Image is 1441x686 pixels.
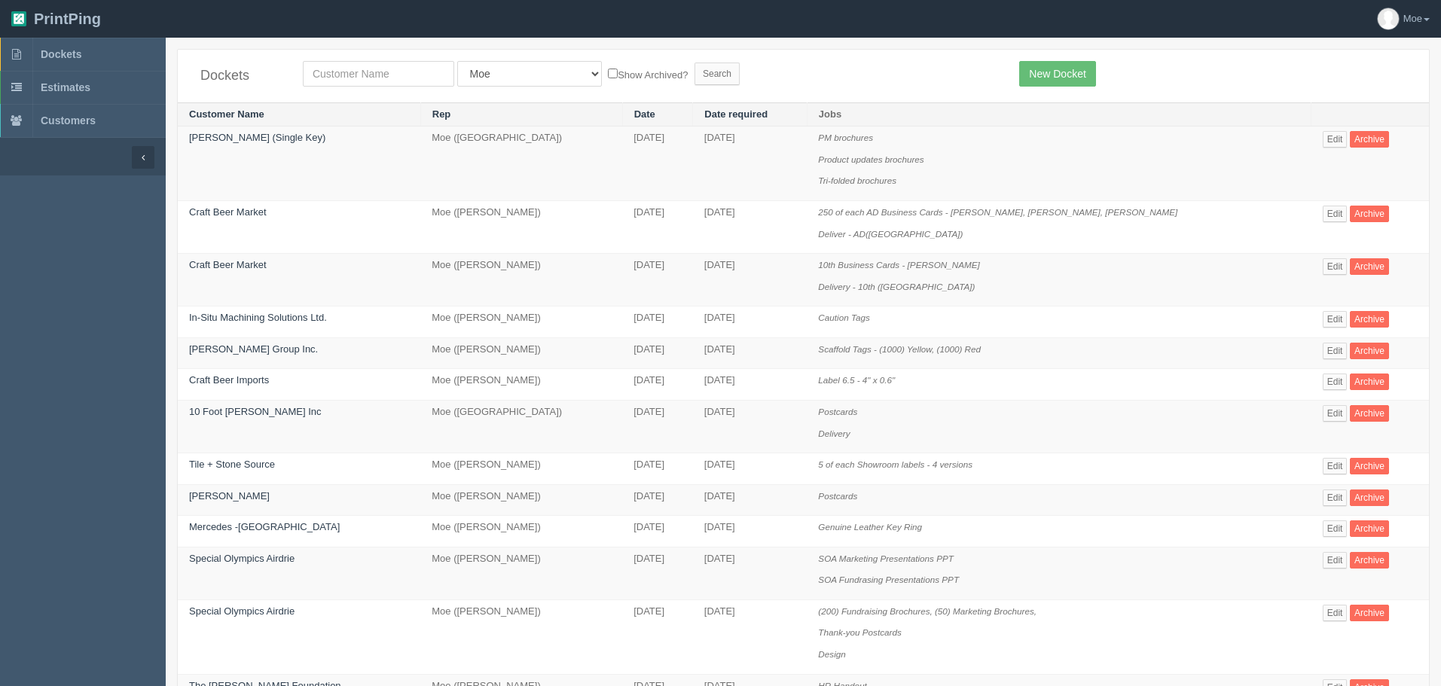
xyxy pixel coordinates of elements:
a: Edit [1323,605,1348,621]
td: [DATE] [693,254,808,306]
td: Moe ([PERSON_NAME]) [420,337,622,369]
td: [DATE] [622,453,693,485]
td: [DATE] [622,484,693,516]
td: [DATE] [622,400,693,453]
td: [DATE] [693,484,808,516]
td: Moe ([PERSON_NAME]) [420,516,622,547]
a: Edit [1323,489,1348,506]
i: Genuine Leather Key Ring [818,522,922,532]
a: Date required [704,108,768,120]
a: Mercedes -[GEOGRAPHIC_DATA] [189,521,340,532]
a: Archive [1350,131,1389,148]
td: [DATE] [622,369,693,401]
i: Product updates brochures [818,154,924,164]
a: Archive [1350,520,1389,537]
td: [DATE] [622,254,693,306]
a: Archive [1350,405,1389,422]
input: Search [695,63,740,85]
td: [DATE] [693,306,808,338]
a: Customer Name [189,108,264,120]
i: 250 of each AD Business Cards - [PERSON_NAME], [PERSON_NAME], [PERSON_NAME] [818,207,1177,217]
td: [DATE] [693,599,808,674]
i: 5 of each Showroom labels - 4 versions [818,459,972,469]
input: Customer Name [303,61,454,87]
td: [DATE] [693,400,808,453]
a: Craft Beer Market [189,206,267,218]
span: Dockets [41,48,81,60]
i: Postcards [818,407,857,416]
h4: Dockets [200,69,280,84]
i: Delivery [818,428,850,438]
a: Edit [1323,520,1348,537]
td: Moe ([PERSON_NAME]) [420,306,622,338]
i: (200) Fundraising Brochures, (50) Marketing Brochures, [818,606,1036,616]
td: Moe ([PERSON_NAME]) [420,453,622,485]
i: Design [818,649,845,659]
i: PM brochures [818,133,873,142]
i: Label 6.5 - 4" x 0.6" [818,375,895,385]
td: [DATE] [693,337,808,369]
td: Moe ([GEOGRAPHIC_DATA]) [420,127,622,201]
a: Rep [432,108,451,120]
a: 10 Foot [PERSON_NAME] Inc [189,406,322,417]
td: Moe ([PERSON_NAME]) [420,254,622,306]
td: [DATE] [622,547,693,599]
td: Moe ([PERSON_NAME]) [420,369,622,401]
a: Archive [1350,206,1389,222]
td: [DATE] [622,516,693,547]
span: Estimates [41,81,90,93]
a: Archive [1350,605,1389,621]
td: [DATE] [622,306,693,338]
a: Special Olympics Airdrie [189,605,295,617]
img: logo-3e63b451c926e2ac314895c53de4908e5d424f24456219fb08d385ab2e579770.png [11,11,26,26]
span: Customers [41,114,96,127]
td: [DATE] [693,547,808,599]
i: 10th Business Cards - [PERSON_NAME] [818,260,979,270]
i: SOA Marketing Presentations PPT [818,553,954,563]
a: Archive [1350,458,1389,474]
a: Edit [1323,311,1348,328]
a: Special Olympics Airdrie [189,553,295,564]
i: Deliver - AD([GEOGRAPHIC_DATA]) [818,229,963,239]
a: Archive [1350,373,1389,390]
td: [DATE] [693,453,808,485]
i: Scaffold Tags - (1000) Yellow, (1000) Red [818,344,981,354]
i: Delivery - 10th ([GEOGRAPHIC_DATA]) [818,282,975,291]
a: Edit [1323,206,1348,222]
a: Edit [1323,552,1348,569]
td: [DATE] [622,599,693,674]
a: Archive [1350,489,1389,506]
a: Archive [1350,552,1389,569]
a: New Docket [1019,61,1095,87]
td: Moe ([GEOGRAPHIC_DATA]) [420,400,622,453]
td: Moe ([PERSON_NAME]) [420,484,622,516]
td: [DATE] [693,201,808,254]
a: Edit [1323,458,1348,474]
a: Edit [1323,258,1348,275]
i: Postcards [818,491,857,501]
a: Craft Beer Imports [189,374,269,386]
a: In-Situ Machining Solutions Ltd. [189,312,327,323]
img: avatar_default-7531ab5dedf162e01f1e0bb0964e6a185e93c5c22dfe317fb01d7f8cd2b1632c.jpg [1378,8,1399,29]
th: Jobs [807,102,1311,127]
td: Moe ([PERSON_NAME]) [420,599,622,674]
i: Caution Tags [818,313,869,322]
td: Moe ([PERSON_NAME]) [420,201,622,254]
a: [PERSON_NAME] [189,490,270,502]
input: Show Archived? [608,69,618,78]
a: Edit [1323,131,1348,148]
td: [DATE] [693,127,808,201]
td: Moe ([PERSON_NAME]) [420,547,622,599]
a: Craft Beer Market [189,259,267,270]
a: Date [634,108,655,120]
a: Edit [1323,373,1348,390]
i: Tri-folded brochures [818,175,896,185]
td: [DATE] [622,127,693,201]
a: [PERSON_NAME] Group Inc. [189,343,318,355]
i: SOA Fundrasing Presentations PPT [818,575,959,584]
a: Archive [1350,311,1389,328]
i: Thank-you Postcards [818,627,901,637]
a: Edit [1323,343,1348,359]
a: [PERSON_NAME] (Single Key) [189,132,325,143]
a: Tile + Stone Source [189,459,275,470]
